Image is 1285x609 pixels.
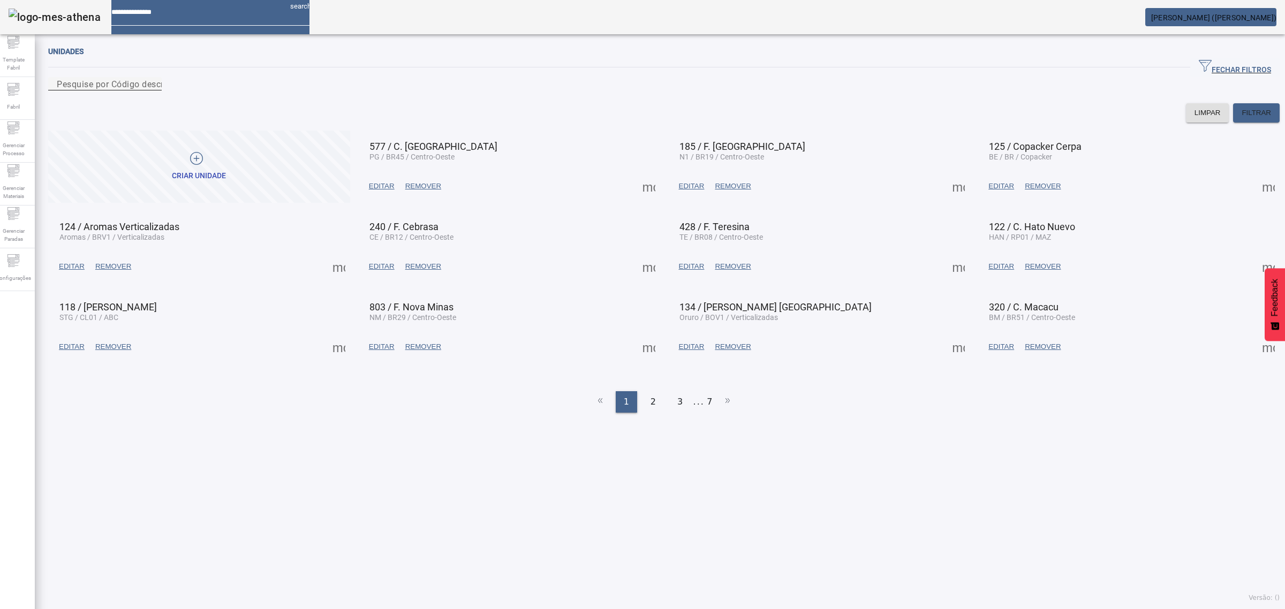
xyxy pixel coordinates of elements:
[639,337,659,356] button: Mais
[59,261,85,272] span: EDITAR
[988,181,1014,192] span: EDITAR
[54,337,90,356] button: EDITAR
[57,79,215,89] mat-label: Pesquise por Código descrição ou sigla
[989,313,1075,322] span: BM / BR51 / Centro-Oeste
[59,233,164,241] span: Aromas / BRV1 / Verticalizadas
[709,337,756,356] button: REMOVER
[989,221,1075,232] span: 122 / C. Hato Nuevo
[54,257,90,276] button: EDITAR
[90,337,137,356] button: REMOVER
[369,233,453,241] span: CE / BR12 / Centro-Oeste
[1259,337,1278,356] button: Mais
[59,341,85,352] span: EDITAR
[172,171,226,181] div: Criar unidade
[1186,103,1229,123] button: LIMPAR
[674,177,710,196] button: EDITAR
[1025,341,1061,352] span: REMOVER
[405,181,441,192] span: REMOVER
[679,153,764,161] span: N1 / BR19 / Centro-Oeste
[1190,58,1280,77] button: FECHAR FILTROS
[1151,13,1276,22] span: [PERSON_NAME] ([PERSON_NAME])
[715,181,751,192] span: REMOVER
[329,257,349,276] button: Mais
[48,47,84,56] span: Unidades
[369,141,497,152] span: 577 / C. [GEOGRAPHIC_DATA]
[983,337,1019,356] button: EDITAR
[90,257,137,276] button: REMOVER
[639,177,659,196] button: Mais
[1259,177,1278,196] button: Mais
[95,261,131,272] span: REMOVER
[400,257,447,276] button: REMOVER
[709,257,756,276] button: REMOVER
[59,313,118,322] span: STG / CL01 / ABC
[1233,103,1280,123] button: FILTRAR
[400,177,447,196] button: REMOVER
[369,153,455,161] span: PG / BR45 / Centro-Oeste
[989,233,1051,241] span: HAN / RP01 / MAZ
[1019,177,1066,196] button: REMOVER
[988,261,1014,272] span: EDITAR
[679,221,750,232] span: 428 / F. Teresina
[400,337,447,356] button: REMOVER
[1270,279,1280,316] span: Feedback
[364,257,400,276] button: EDITAR
[988,341,1014,352] span: EDITAR
[1019,257,1066,276] button: REMOVER
[709,177,756,196] button: REMOVER
[949,337,968,356] button: Mais
[983,257,1019,276] button: EDITAR
[364,177,400,196] button: EDITAR
[405,341,441,352] span: REMOVER
[989,141,1082,152] span: 125 / Copacker Cerpa
[369,341,395,352] span: EDITAR
[95,341,131,352] span: REMOVER
[715,261,751,272] span: REMOVER
[679,233,763,241] span: TE / BR08 / Centro-Oeste
[674,257,710,276] button: EDITAR
[989,301,1059,313] span: 320 / C. Macacu
[48,131,350,203] button: Criar unidade
[59,301,157,313] span: 118 / [PERSON_NAME]
[369,313,456,322] span: NM / BR29 / Centro-Oeste
[1019,337,1066,356] button: REMOVER
[679,261,705,272] span: EDITAR
[1199,59,1271,75] span: FECHAR FILTROS
[369,261,395,272] span: EDITAR
[989,153,1052,161] span: BE / BR / Copacker
[9,9,101,26] img: logo-mes-athena
[679,313,778,322] span: Oruro / BOV1 / Verticalizadas
[369,221,439,232] span: 240 / F. Cebrasa
[369,301,453,313] span: 803 / F. Nova Minas
[1249,594,1280,602] span: Versão: ()
[1242,108,1271,118] span: FILTRAR
[1025,181,1061,192] span: REMOVER
[679,341,705,352] span: EDITAR
[693,391,704,413] li: ...
[364,337,400,356] button: EDITAR
[949,257,968,276] button: Mais
[4,100,23,114] span: Fabril
[1259,257,1278,276] button: Mais
[639,257,659,276] button: Mais
[715,341,751,352] span: REMOVER
[679,181,705,192] span: EDITAR
[59,221,179,232] span: 124 / Aromas Verticalizadas
[674,337,710,356] button: EDITAR
[405,261,441,272] span: REMOVER
[707,391,712,413] li: 7
[1025,261,1061,272] span: REMOVER
[329,337,349,356] button: Mais
[679,301,872,313] span: 134 / [PERSON_NAME] [GEOGRAPHIC_DATA]
[1195,108,1221,118] span: LIMPAR
[651,395,656,408] span: 2
[983,177,1019,196] button: EDITAR
[677,395,683,408] span: 3
[679,141,805,152] span: 185 / F. [GEOGRAPHIC_DATA]
[949,177,968,196] button: Mais
[369,181,395,192] span: EDITAR
[1265,268,1285,341] button: Feedback - Mostrar pesquisa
